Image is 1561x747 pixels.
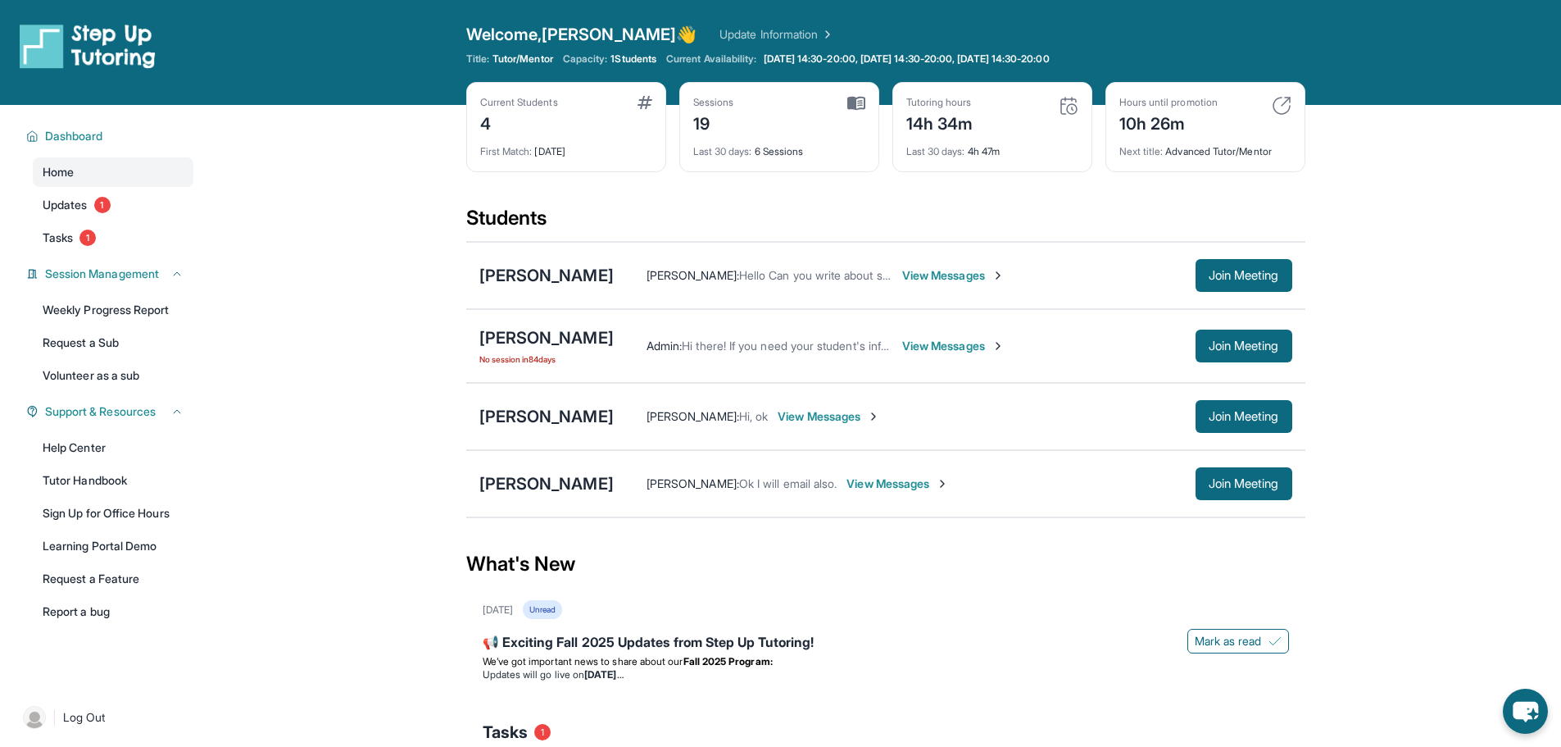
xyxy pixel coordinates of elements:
img: Chevron-Right [992,339,1005,353]
img: Chevron-Right [936,477,949,490]
span: Join Meeting [1209,412,1279,421]
span: Session Management [45,266,159,282]
button: Join Meeting [1196,400,1292,433]
span: [DATE] 14:30-20:00, [DATE] 14:30-20:00, [DATE] 14:30-20:00 [764,52,1050,66]
span: Tasks [483,721,528,744]
img: Mark as read [1268,635,1282,648]
button: Join Meeting [1196,467,1292,500]
a: Learning Portal Demo [33,531,193,561]
a: Weekly Progress Report [33,295,193,325]
div: [PERSON_NAME] [479,326,614,349]
div: 19 [693,109,734,135]
span: Capacity: [563,52,608,66]
span: Join Meeting [1209,479,1279,489]
span: Dashboard [45,128,103,144]
span: Next title : [1119,145,1164,157]
span: [PERSON_NAME] : [647,409,739,423]
a: Update Information [719,26,834,43]
span: We’ve got important news to share about our [483,655,683,667]
a: Tasks1 [33,223,193,253]
div: [DATE] [480,135,652,158]
button: Session Management [39,266,184,282]
button: chat-button [1503,689,1548,734]
span: First Match : [480,145,533,157]
span: Current Availability: [666,52,756,66]
span: Hi, ok [739,409,768,423]
a: [DATE] 14:30-20:00, [DATE] 14:30-20:00, [DATE] 14:30-20:00 [760,52,1053,66]
a: Updates1 [33,190,193,220]
img: card [638,96,652,109]
strong: [DATE] [584,668,623,681]
div: [PERSON_NAME] [479,264,614,287]
span: Home [43,164,74,180]
div: Sessions [693,96,734,109]
span: Ok I will email also. [739,476,837,490]
div: 4 [480,109,558,135]
span: 1 Students [610,52,656,66]
span: Join Meeting [1209,341,1279,351]
span: Support & Resources [45,403,156,420]
span: Tutor/Mentor [492,52,553,66]
a: Tutor Handbook [33,466,193,495]
span: View Messages [902,338,1005,354]
img: Chevron Right [818,26,834,43]
img: card [1272,96,1291,116]
span: Join Meeting [1209,271,1279,280]
span: Tasks [43,230,73,246]
button: Support & Resources [39,403,184,420]
span: 1 [534,724,551,740]
div: Current Students [480,96,558,109]
div: Advanced Tutor/Mentor [1119,135,1291,158]
div: What's New [466,528,1305,600]
div: [DATE] [483,604,513,617]
span: Last 30 days : [906,145,965,157]
div: 10h 26m [1119,109,1218,135]
div: Tutoring hours [906,96,973,109]
span: No session in 84 days [479,353,614,366]
span: Updates [43,197,88,213]
strong: Fall 2025 Program: [683,655,773,667]
span: | [52,708,57,727]
span: 1 [79,230,96,246]
span: Title: [466,52,489,66]
li: Updates will go live on [483,668,1289,681]
a: Request a Feature [33,564,193,594]
button: Join Meeting [1196,259,1292,292]
span: Admin : [647,339,682,353]
span: 1 [94,197,111,213]
div: 📢 Exciting Fall 2025 Updates from Step Up Tutoring! [483,632,1289,655]
span: [PERSON_NAME] : [647,268,739,282]
a: Home [33,157,193,187]
img: Chevron-Right [992,269,1005,282]
div: 14h 34m [906,109,973,135]
div: Unread [523,600,562,619]
img: card [847,96,865,111]
span: View Messages [846,476,949,492]
a: Sign Up for Office Hours [33,499,193,528]
span: Hello Can you write about scheduling? [739,268,939,282]
div: Hours until promotion [1119,96,1218,109]
span: Log Out [63,709,106,726]
a: |Log Out [16,699,193,736]
span: View Messages [778,408,880,425]
span: Last 30 days : [693,145,752,157]
div: Students [466,205,1305,241]
a: Help Center [33,433,193,462]
img: Chevron-Right [867,410,880,423]
span: [PERSON_NAME] : [647,476,739,490]
img: user-img [23,706,46,729]
span: View Messages [902,267,1005,284]
div: [PERSON_NAME] [479,472,614,495]
div: [PERSON_NAME] [479,405,614,428]
button: Join Meeting [1196,330,1292,362]
span: Mark as read [1195,633,1262,649]
img: logo [20,23,156,69]
button: Mark as read [1187,629,1289,654]
button: Dashboard [39,128,184,144]
span: Welcome, [PERSON_NAME] 👋 [466,23,697,46]
div: 4h 47m [906,135,1078,158]
div: 6 Sessions [693,135,865,158]
a: Volunteer as a sub [33,361,193,390]
img: card [1059,96,1078,116]
a: Report a bug [33,597,193,626]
